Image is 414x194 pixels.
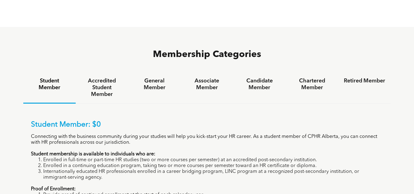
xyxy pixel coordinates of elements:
[344,78,385,84] h4: Retired Member
[31,134,383,146] p: Connecting with the business community during your studies will help you kick-start your HR caree...
[31,120,383,129] p: Student Member: $0
[29,78,70,91] h4: Student Member
[43,157,383,163] li: Enrolled in full-time or part-time HR studies (two or more courses per semester) at an accredited...
[134,78,175,91] h4: General Member
[81,78,123,98] h4: Accredited Student Member
[31,152,155,157] strong: Student membership is available to individuals who are:
[43,163,383,169] li: Enrolled in a continuing education program, taking two or more courses per semester toward an HR ...
[186,78,228,91] h4: Associate Member
[43,169,383,181] li: Internationally educated HR professionals enrolled in a career bridging program, LINC program at ...
[291,78,333,91] h4: Chartered Member
[153,50,261,59] span: Membership Categories
[239,78,280,91] h4: Candidate Member
[31,187,76,192] strong: Proof of Enrollment:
